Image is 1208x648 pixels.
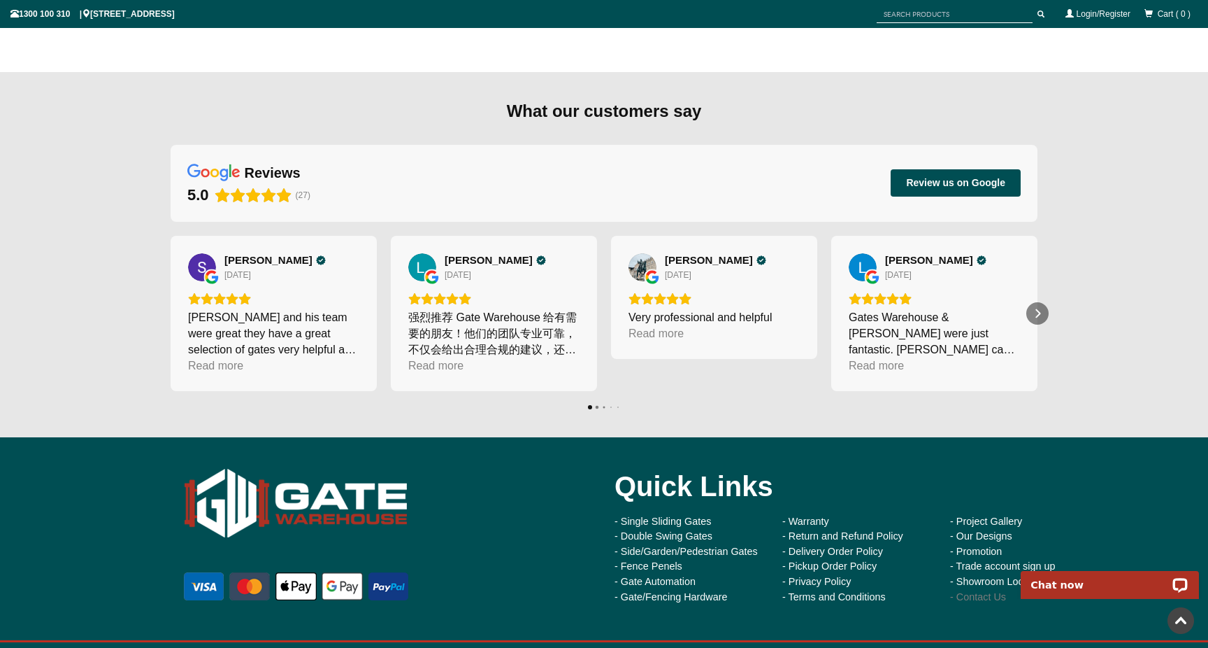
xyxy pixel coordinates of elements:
div: Read more [188,358,243,374]
img: payment options [181,570,411,603]
a: - Delivery Order Policy [782,546,883,557]
img: Louise Veenstra [849,253,877,281]
img: L. Zhu [408,253,436,281]
a: Login/Register [1077,9,1130,19]
div: Quick Links [614,458,1097,514]
a: - Gate/Fencing Hardware [614,591,728,603]
div: Gates Warehouse & [PERSON_NAME] were just fantastic. [PERSON_NAME] came to quote the same day tha... [849,309,1020,358]
div: Rating: 5.0 out of 5 [408,293,580,305]
div: Verified Customer [316,255,326,265]
div: What our customers say [171,100,1037,122]
span: [PERSON_NAME] [224,254,312,267]
div: Verified Customer [536,255,546,265]
a: - Gate Automation [614,576,696,587]
img: Gate Warehouse [181,458,411,549]
a: - Pickup Order Policy [782,561,877,572]
div: Verified Customer [977,255,986,265]
div: Read more [849,358,904,374]
div: Verified Customer [756,255,766,265]
div: Rating: 5.0 out of 5 [188,293,359,305]
div: [DATE] [885,269,912,281]
div: [DATE] [445,269,471,281]
a: Review by L. Zhu [445,254,546,267]
span: [PERSON_NAME] [885,254,973,267]
a: - Double Swing Gates [614,530,712,542]
img: George XING [628,253,656,281]
span: Review us on Google [906,176,1005,189]
div: Previous [159,302,182,325]
a: - Contact Us [950,591,1006,603]
a: - Fence Penels [614,561,682,572]
div: Read more [408,358,463,374]
div: [PERSON_NAME] and his team were great they have a great selection of gates very helpful and insta... [188,309,359,358]
a: - Terms and Conditions [782,591,886,603]
div: reviews [245,164,301,182]
a: Review by Simon H [224,254,326,267]
button: Review us on Google [891,169,1021,196]
div: Rating: 5.0 out of 5 [187,185,292,205]
div: 强烈推荐 Gate Warehouse 给有需要的朋友！他们的团队专业可靠，不仅会给出合理合规的建议，还能帮客户规避风险。从咨询到安装的过程都很顺利，沟通及时，态度认真负责。安装高效快捷，细节处... [408,309,580,358]
div: 5.0 [187,185,209,205]
div: Rating: 5.0 out of 5 [628,293,800,305]
span: Cart ( 0 ) [1158,9,1191,19]
a: View on Google [628,253,656,281]
a: View on Google [408,253,436,281]
a: Review by Louise Veenstra [885,254,986,267]
a: - Side/Garden/Pedestrian Gates [614,546,758,557]
span: (27) [296,190,310,200]
a: - Project Gallery [950,516,1022,527]
a: Review by George XING [665,254,766,267]
div: [DATE] [224,269,251,281]
iframe: LiveChat chat widget [1012,555,1208,599]
a: - Our Designs [950,530,1012,542]
span: 1300 100 310 | [STREET_ADDRESS] [10,9,175,19]
span: [PERSON_NAME] [445,254,533,267]
input: SEARCH PRODUCTS [877,6,1033,23]
div: Next [1026,302,1049,325]
div: Read more [628,325,684,341]
div: Carousel [171,236,1037,391]
a: - Single Sliding Gates [614,516,711,527]
a: - Showroom Location [950,576,1045,587]
span: [PERSON_NAME] [665,254,753,267]
a: View on Google [849,253,877,281]
a: - Privacy Policy [782,576,851,587]
div: Rating: 5.0 out of 5 [849,293,1020,305]
a: - Warranty [782,516,829,527]
a: - Promotion [950,546,1002,557]
img: Simon H [188,253,216,281]
div: Very professional and helpful [628,309,800,325]
a: - Return and Refund Policy [782,530,903,542]
a: - Trade account sign up [950,561,1055,572]
a: View on Google [188,253,216,281]
div: [DATE] [665,269,691,281]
